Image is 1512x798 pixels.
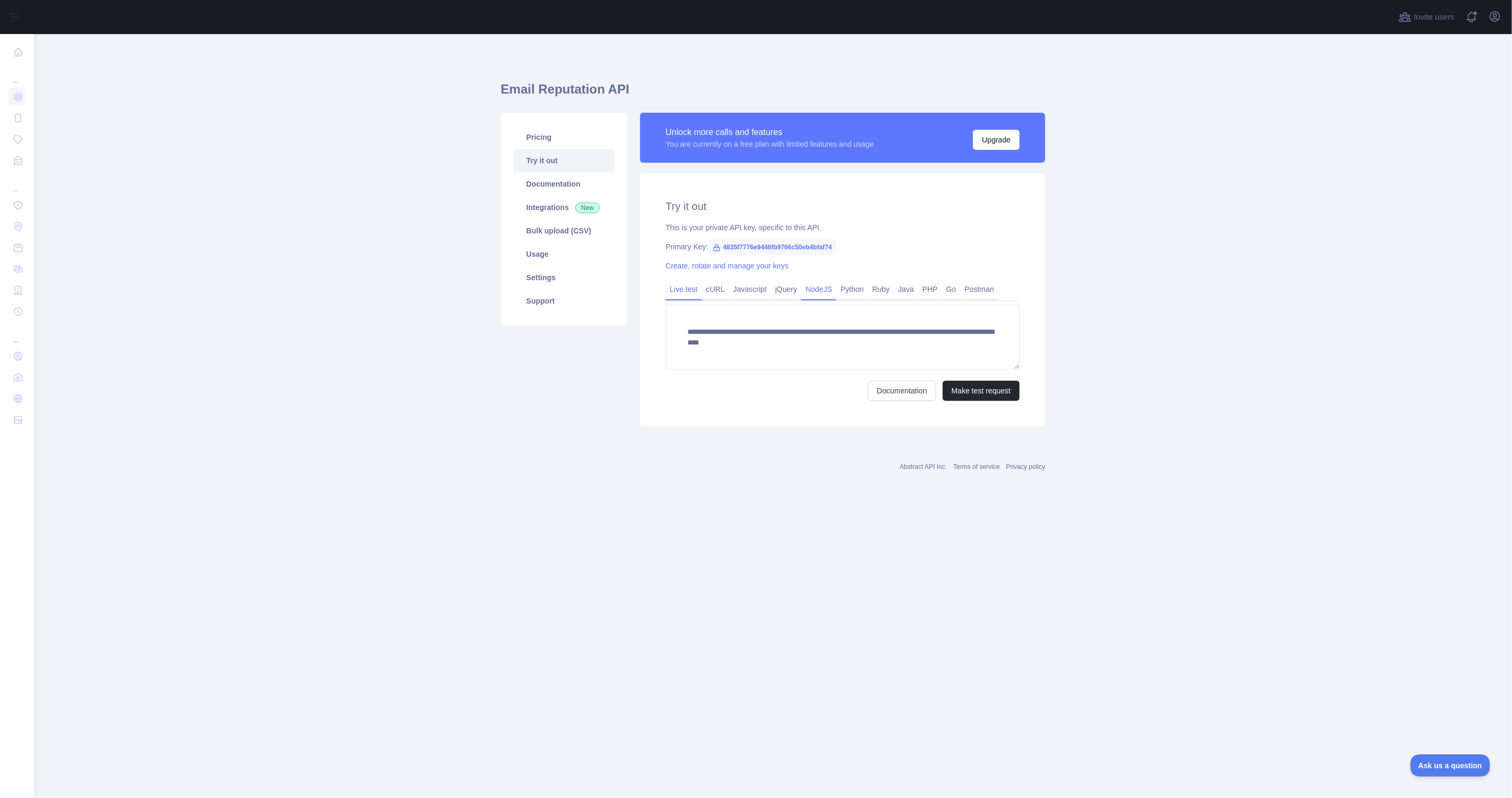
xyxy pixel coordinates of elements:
div: This is your private API key, specific to this API. [666,222,1020,233]
span: 4835f7776e9446fb9766c50eb4bfaf74 [708,239,836,255]
a: PHP [918,281,942,298]
a: cURL [702,281,729,298]
a: Settings [514,266,615,289]
button: Upgrade [973,130,1020,150]
iframe: Toggle Customer Support [1410,754,1491,777]
div: ... [9,172,26,194]
div: Unlock more calls and features [666,126,874,139]
a: Privacy policy [1006,463,1045,471]
a: Ruby [868,281,894,298]
a: Live test [666,281,702,298]
a: Javascript [729,281,771,298]
div: ... [9,64,26,85]
a: Terms of service [953,463,999,471]
a: Usage [514,242,615,266]
button: Make test request [943,381,1020,401]
a: Documentation [868,381,936,401]
a: Postman [961,281,998,298]
a: Documentation [514,172,615,196]
h1: Email Reputation API [501,81,1045,106]
a: Java [894,281,919,298]
span: New [575,203,600,213]
a: Bulk upload (CSV) [514,219,615,242]
a: Support [514,289,615,313]
div: You are currently on a free plan with limited features and usage [666,139,874,149]
div: Primary Key: [666,241,1020,252]
a: Create, rotate and manage your keys [666,262,788,270]
a: Try it out [514,149,615,172]
a: NodeJS [801,281,836,298]
a: Abstract API Inc. [900,463,947,471]
a: Python [836,281,868,298]
a: Go [942,281,961,298]
a: jQuery [771,281,801,298]
h2: Try it out [666,199,1020,214]
div: ... [9,323,26,345]
button: Invite users [1397,9,1457,26]
a: Integrations New [514,196,615,219]
a: Pricing [514,125,615,149]
span: Invite users [1414,11,1455,23]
